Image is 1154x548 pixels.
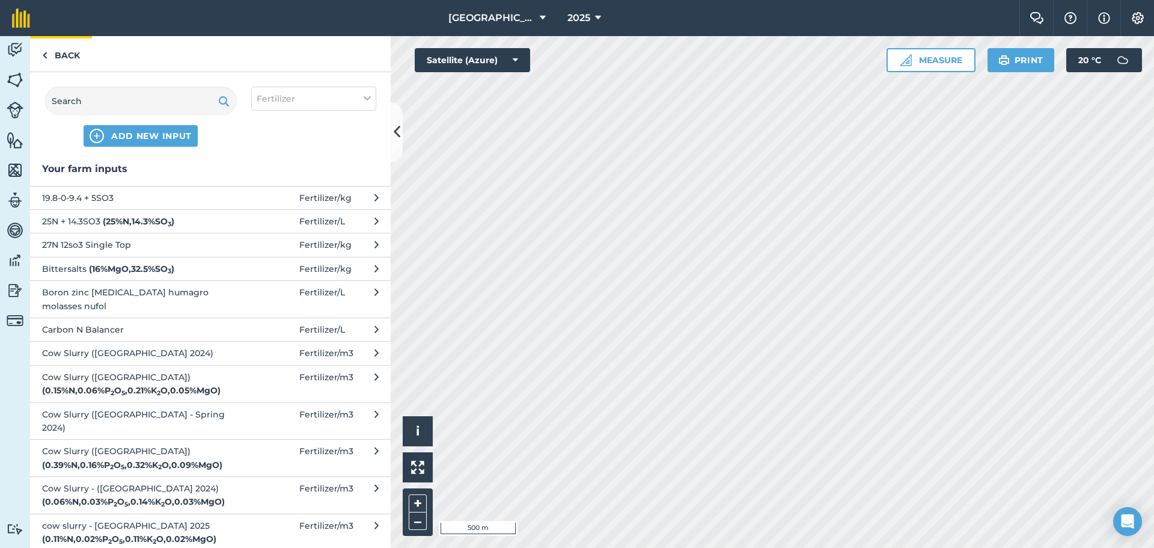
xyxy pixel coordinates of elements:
img: svg+xml;base64,PD94bWwgdmVyc2lvbj0iMS4wIiBlbmNvZGluZz0idXRmLTgiPz4KPCEtLSBHZW5lcmF0b3I6IEFkb2JlIE... [1111,48,1135,72]
img: svg+xml;base64,PHN2ZyB4bWxucz0iaHR0cDovL3d3dy53My5vcmcvMjAwMC9zdmciIHdpZHRoPSI1NiIgaGVpZ2h0PSI2MC... [7,161,23,179]
sub: 5 [121,389,125,397]
sub: 2 [161,500,165,508]
span: Cow Slurry ([GEOGRAPHIC_DATA] 2024) [42,346,239,360]
span: Boron zinc [MEDICAL_DATA] humagro molasses nufol [42,286,239,313]
button: – [409,513,427,530]
span: i [416,423,420,439]
span: Fertilizer / m3 [299,371,353,398]
img: svg+xml;base64,PD94bWwgdmVyc2lvbj0iMS4wIiBlbmNvZGluZz0idXRmLTgiPz4KPCEtLSBHZW5lcmF0b3I6IEFkb2JlIE... [7,102,23,119]
span: 27N 12so3 Single Top [42,238,239,251]
sub: 5 [124,500,128,508]
button: Cow Slurry ([GEOGRAPHIC_DATA]) (0.39%N,0.16%P2O5,0.32%K2O,0.09%MgO)Fertilizer/m3 [30,439,391,476]
span: Fertilizer / L [299,215,345,228]
button: Print [988,48,1055,72]
img: svg+xml;base64,PHN2ZyB4bWxucz0iaHR0cDovL3d3dy53My5vcmcvMjAwMC9zdmciIHdpZHRoPSIxNyIgaGVpZ2h0PSIxNy... [1098,11,1110,25]
sub: 2 [114,500,117,508]
img: svg+xml;base64,PHN2ZyB4bWxucz0iaHR0cDovL3d3dy53My5vcmcvMjAwMC9zdmciIHdpZHRoPSIxOSIgaGVpZ2h0PSIyNC... [218,94,230,108]
strong: ( 25 % N , 14.3 % SO ) [103,216,174,227]
span: ADD NEW INPUT [111,130,192,142]
span: Fertilizer / kg [299,262,352,276]
span: Carbon N Balancer [42,323,239,336]
sub: 2 [157,389,160,397]
img: svg+xml;base64,PD94bWwgdmVyc2lvbj0iMS4wIiBlbmNvZGluZz0idXRmLTgiPz4KPCEtLSBHZW5lcmF0b3I6IEFkb2JlIE... [7,312,23,329]
span: cow slurry - [GEOGRAPHIC_DATA] 2025 [42,519,239,546]
img: svg+xml;base64,PHN2ZyB4bWxucz0iaHR0cDovL3d3dy53My5vcmcvMjAwMC9zdmciIHdpZHRoPSI1NiIgaGVpZ2h0PSI2MC... [7,131,23,149]
sub: 2 [111,389,114,397]
span: Fertilizer / m3 [299,445,353,472]
button: 19.8-0-9.4 + 5SO3 Fertilizer/kg [30,186,391,209]
strong: ( 16 % MgO , 32.5 % SO ) [89,263,174,274]
img: fieldmargin Logo [12,8,30,28]
strong: ( 0.15 % N , 0.06 % P O , 0.21 % K O , 0.05 % MgO ) [42,385,221,396]
div: Open Intercom Messenger [1113,507,1142,536]
img: svg+xml;base64,PHN2ZyB4bWxucz0iaHR0cDovL3d3dy53My5vcmcvMjAwMC9zdmciIHdpZHRoPSI5IiBoZWlnaHQ9IjI0Ii... [42,48,47,63]
img: A cog icon [1131,12,1145,24]
span: 20 ° C [1078,48,1101,72]
img: svg+xml;base64,PD94bWwgdmVyc2lvbj0iMS4wIiBlbmNvZGluZz0idXRmLTgiPz4KPCEtLSBHZW5lcmF0b3I6IEFkb2JlIE... [7,282,23,300]
strong: ( 0.39 % N , 0.16 % P O , 0.32 % K O , 0.09 % MgO ) [42,460,222,470]
button: Cow Slurry ([GEOGRAPHIC_DATA] 2024) Fertilizer/m3 [30,341,391,365]
button: ADD NEW INPUT [84,125,198,147]
button: Cow Slurry - ([GEOGRAPHIC_DATA] 2024) (0.06%N,0.03%P2O5,0.14%K2O,0.03%MgO)Fertilizer/m3 [30,476,391,514]
button: i [403,416,433,446]
img: svg+xml;base64,PD94bWwgdmVyc2lvbj0iMS4wIiBlbmNvZGluZz0idXRmLTgiPz4KPCEtLSBHZW5lcmF0b3I6IEFkb2JlIE... [7,41,23,59]
button: + [409,494,427,513]
sub: 3 [168,267,171,275]
span: Fertilizer / m3 [299,346,353,360]
span: Cow Slurry - ([GEOGRAPHIC_DATA] 2024) [42,482,239,509]
img: Ruler icon [900,54,912,66]
span: Fertilizer [257,92,295,105]
button: Cow Slurry ([GEOGRAPHIC_DATA]) (0.15%N,0.06%P2O5,0.21%K2O,0.05%MgO)Fertilizer/m3 [30,365,391,402]
span: Cow Slurry ([GEOGRAPHIC_DATA]) [42,371,239,398]
button: Cow Slurry ([GEOGRAPHIC_DATA] - Spring 2024) Fertilizer/m3 [30,402,391,440]
img: svg+xml;base64,PHN2ZyB4bWxucz0iaHR0cDovL3d3dy53My5vcmcvMjAwMC9zdmciIHdpZHRoPSIxOSIgaGVpZ2h0PSIyNC... [998,53,1010,67]
a: Back [30,36,92,72]
button: Fertilizer [251,87,376,111]
span: Fertilizer / kg [299,238,352,251]
span: 19.8-0-9.4 + 5SO3 [42,191,239,205]
img: svg+xml;base64,PHN2ZyB4bWxucz0iaHR0cDovL3d3dy53My5vcmcvMjAwMC9zdmciIHdpZHRoPSI1NiIgaGVpZ2h0PSI2MC... [7,71,23,89]
sub: 2 [110,463,114,471]
img: Two speech bubbles overlapping with the left bubble in the forefront [1030,12,1044,24]
button: 25N + 14.3SO3 (25%N,14.3%SO3)Fertilizer/L [30,209,391,233]
span: Cow Slurry ([GEOGRAPHIC_DATA] - Spring 2024) [42,408,239,435]
button: Carbon N Balancer Fertilizer/L [30,318,391,341]
strong: ( 0.11 % N , 0.02 % P O , 0.11 % K O , 0.02 % MgO ) [42,534,216,544]
span: Fertilizer / L [299,286,345,313]
strong: ( 0.06 % N , 0.03 % P O , 0.14 % K O , 0.03 % MgO ) [42,496,225,507]
h3: Your farm inputs [30,161,391,177]
img: svg+xml;base64,PD94bWwgdmVyc2lvbj0iMS4wIiBlbmNvZGluZz0idXRmLTgiPz4KPCEtLSBHZW5lcmF0b3I6IEFkb2JlIE... [7,251,23,269]
span: Bittersalts [42,262,239,276]
button: Bittersalts (16%MgO,32.5%SO3)Fertilizer/kg [30,257,391,280]
span: Fertilizer / kg [299,191,352,205]
img: svg+xml;base64,PD94bWwgdmVyc2lvbj0iMS4wIiBlbmNvZGluZz0idXRmLTgiPz4KPCEtLSBHZW5lcmF0b3I6IEFkb2JlIE... [7,523,23,535]
img: A question mark icon [1063,12,1078,24]
sub: 5 [119,538,123,546]
button: Measure [887,48,975,72]
span: Fertilizer / m3 [299,519,353,546]
img: svg+xml;base64,PD94bWwgdmVyc2lvbj0iMS4wIiBlbmNvZGluZz0idXRmLTgiPz4KPCEtLSBHZW5lcmF0b3I6IEFkb2JlIE... [7,191,23,209]
input: Search [44,87,237,115]
button: 27N 12so3 Single Top Fertilizer/kg [30,233,391,256]
sub: 2 [153,538,156,546]
img: svg+xml;base64,PD94bWwgdmVyc2lvbj0iMS4wIiBlbmNvZGluZz0idXRmLTgiPz4KPCEtLSBHZW5lcmF0b3I6IEFkb2JlIE... [7,221,23,239]
span: 25N + 14.3SO3 [42,215,239,228]
button: Satellite (Azure) [415,48,530,72]
span: 2025 [567,11,590,25]
sub: 5 [121,463,124,471]
sub: 2 [108,538,112,546]
button: Boron zinc [MEDICAL_DATA] humagro molasses nufol Fertilizer/L [30,280,391,318]
img: Four arrows, one pointing top left, one top right, one bottom right and the last bottom left [411,461,424,474]
span: [GEOGRAPHIC_DATA] [448,11,535,25]
img: svg+xml;base64,PHN2ZyB4bWxucz0iaHR0cDovL3d3dy53My5vcmcvMjAwMC9zdmciIHdpZHRoPSIxNCIgaGVpZ2h0PSIyNC... [90,129,104,143]
span: Fertilizer / m3 [299,408,353,435]
sub: 3 [168,220,171,228]
span: Fertilizer / L [299,323,345,336]
button: 20 °C [1066,48,1142,72]
span: Cow Slurry ([GEOGRAPHIC_DATA]) [42,445,239,472]
sub: 2 [158,463,162,471]
span: Fertilizer / m3 [299,482,353,509]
